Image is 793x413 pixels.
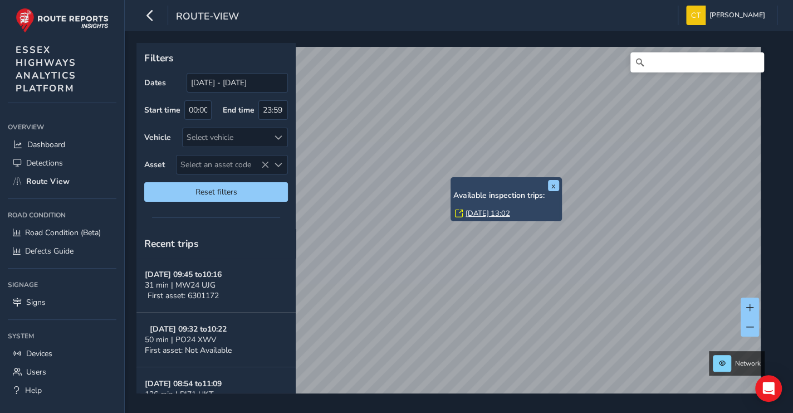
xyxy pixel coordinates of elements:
button: [PERSON_NAME] [686,6,769,25]
span: Detections [26,158,63,168]
span: Defects Guide [25,246,74,256]
a: Road Condition (Beta) [8,223,116,242]
button: [DATE] 09:32 to10:2250 min | PO24 XWVFirst asset: Not Available [136,313,296,367]
span: Help [25,385,42,396]
a: Dashboard [8,135,116,154]
h6: Available inspection trips: [453,191,559,201]
a: Detections [8,154,116,172]
img: rr logo [16,8,109,33]
span: Route View [26,176,70,187]
span: Devices [26,348,52,359]
label: Asset [144,159,165,170]
label: End time [223,105,254,115]
a: Users [8,363,116,381]
span: 50 min | PO24 XWV [145,334,217,345]
div: Road Condition [8,207,116,223]
input: Search [630,52,764,72]
span: Recent trips [144,237,199,250]
a: Defects Guide [8,242,116,260]
span: First asset: 6301172 [148,290,219,301]
img: diamond-layout [686,6,706,25]
div: Open Intercom Messenger [755,375,782,402]
p: Filters [144,51,288,65]
strong: [DATE] 09:32 to 10:22 [150,324,227,334]
a: Devices [8,344,116,363]
button: [DATE] 09:45 to10:1631 min | MW24 UJGFirst asset: 6301172 [136,258,296,313]
div: Overview [8,119,116,135]
a: [DATE] 13:02 [466,208,510,218]
div: System [8,328,116,344]
span: 31 min | MW24 UJG [145,280,216,290]
label: Dates [144,77,166,88]
button: Reset filters [144,182,288,202]
strong: [DATE] 09:45 to 10:16 [145,269,222,280]
span: [PERSON_NAME] [709,6,765,25]
span: Network [735,359,761,368]
span: Users [26,367,46,377]
canvas: Map [140,47,761,406]
span: First asset: Not Available [145,345,232,356]
a: Signs [8,293,116,312]
div: Signage [8,276,116,293]
strong: [DATE] 08:54 to 11:09 [145,378,222,389]
span: Select an asset code [177,156,269,174]
span: ESSEX HIGHWAYS ANALYTICS PLATFORM [16,43,76,95]
div: Select an asset code [269,156,287,174]
a: Route View [8,172,116,191]
span: 136 min | PJ71 UKT [145,389,213,400]
span: Reset filters [153,187,280,197]
span: route-view [176,9,239,25]
a: Help [8,381,116,400]
label: Vehicle [144,132,171,143]
label: Start time [144,105,180,115]
div: Select vehicle [183,128,269,147]
span: Dashboard [27,139,65,150]
button: x [548,180,559,191]
span: Road Condition (Beta) [25,227,101,238]
span: Signs [26,297,46,308]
